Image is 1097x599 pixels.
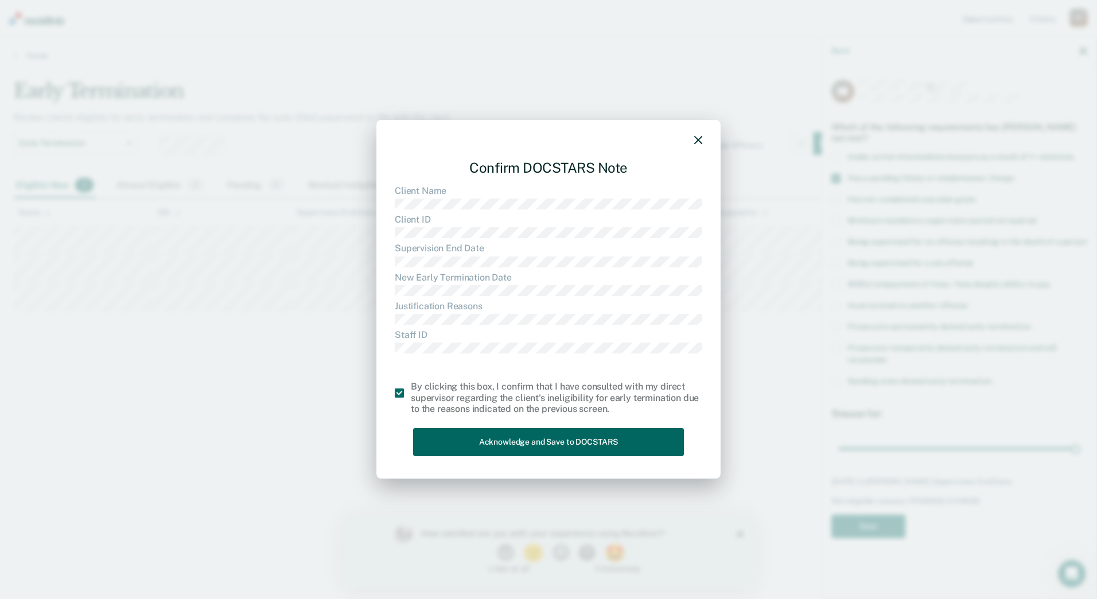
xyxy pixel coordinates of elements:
[411,382,702,415] div: By clicking this box, I confirm that I have consulted with my direct supervisor regarding the cli...
[235,31,255,48] button: 4
[261,31,285,48] button: 5
[395,272,702,283] dt: New Early Termination Date
[78,52,186,59] div: 1 - Not at all
[395,214,702,225] dt: Client ID
[395,185,702,196] dt: Client Name
[209,31,229,48] button: 3
[154,31,174,48] button: 1
[395,301,702,312] dt: Justification Reasons
[50,11,69,30] img: Profile image for Kim
[252,52,360,59] div: 5 - Extremely
[180,31,203,48] button: 2
[413,428,684,456] button: Acknowledge and Save to DOCSTARS
[78,15,343,25] div: How satisfied are you with your experience using Recidiviz?
[395,150,702,185] div: Confirm DOCSTARS Note
[395,243,702,254] dt: Supervision End Date
[395,329,702,340] dt: Staff ID
[394,17,400,24] div: Close survey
